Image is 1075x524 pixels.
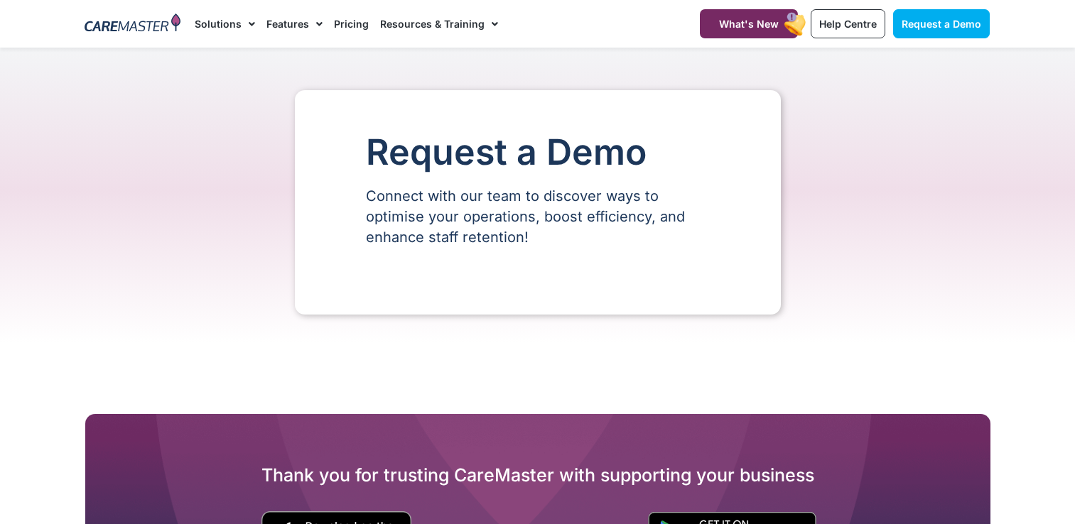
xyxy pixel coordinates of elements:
h2: Thank you for trusting CareMaster with supporting your business [85,464,990,486]
span: Help Centre [819,18,877,30]
p: Connect with our team to discover ways to optimise your operations, boost efficiency, and enhance... [366,186,710,248]
a: What's New [700,9,798,38]
h1: Request a Demo [366,133,710,172]
span: What's New [719,18,779,30]
a: Request a Demo [893,9,990,38]
a: Help Centre [811,9,885,38]
img: CareMaster Logo [85,13,180,35]
span: Request a Demo [902,18,981,30]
